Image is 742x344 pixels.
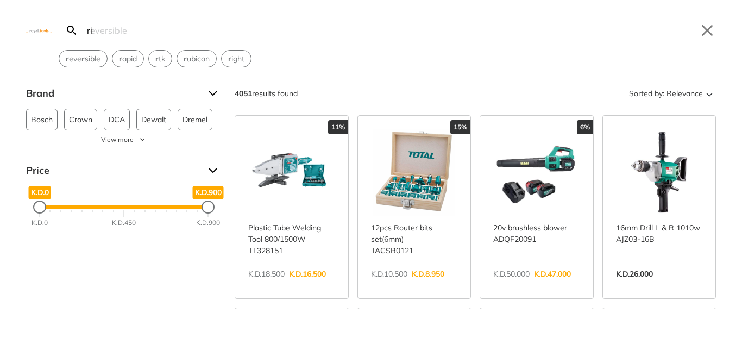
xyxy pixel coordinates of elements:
[228,53,244,65] span: ight
[65,24,78,37] svg: Search
[149,51,172,67] button: Select suggestion: rtk
[141,109,166,130] span: Dewalt
[26,162,200,179] span: Price
[184,53,210,65] span: ubicon
[59,51,107,67] button: Select suggestion: reversible
[33,201,46,214] div: Minimum Price
[148,50,172,67] div: Suggestion: rtk
[703,87,716,100] svg: Sort
[112,51,143,67] button: Select suggestion: rapid
[228,54,231,64] strong: r
[699,22,716,39] button: Close
[177,50,217,67] div: Suggestion: rubicon
[136,109,171,130] button: Dewalt
[26,28,52,33] img: Close
[221,50,251,67] div: Suggestion: right
[31,109,53,130] span: Bosch
[66,53,100,65] span: eve sible
[32,218,48,228] div: K.D.0
[178,109,212,130] button: Dremel
[64,109,97,130] button: Crown
[183,109,207,130] span: Dremel
[627,85,716,102] button: Sorted by:Relevance Sort
[119,54,122,64] strong: r
[222,51,251,67] button: Select suggestion: right
[59,50,108,67] div: Suggestion: reversible
[235,85,298,102] div: results found
[85,17,692,43] input: Search…
[101,135,134,145] span: View more
[69,109,92,130] span: Crown
[26,109,58,130] button: Bosch
[196,218,220,228] div: K.D.900
[66,54,69,64] strong: r
[109,109,125,130] span: DCA
[450,120,470,134] div: 15%
[26,135,222,145] button: View more
[177,51,216,67] button: Select suggestion: rubicon
[155,53,165,65] span: tk
[202,201,215,214] div: Maximum Price
[666,85,703,102] span: Relevance
[184,54,187,64] strong: r
[104,109,130,130] button: DCA
[119,53,137,65] span: apid
[112,50,144,67] div: Suggestion: rapid
[81,54,85,64] strong: r
[26,85,200,102] span: Brand
[235,89,252,98] strong: 4051
[577,120,593,134] div: 6%
[155,54,159,64] strong: r
[328,120,348,134] div: 11%
[112,218,136,228] div: K.D.450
